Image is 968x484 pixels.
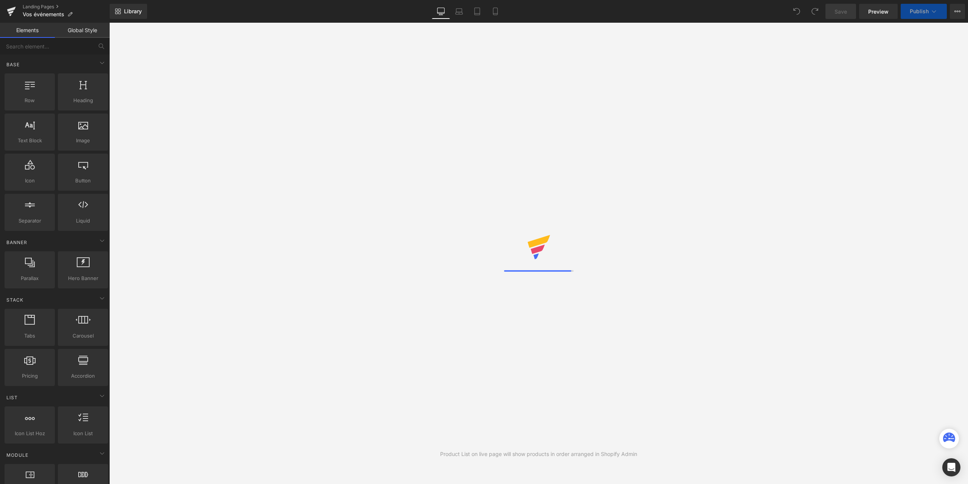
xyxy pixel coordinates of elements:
[950,4,965,19] button: More
[60,217,106,225] span: Liquid
[23,4,110,10] a: Landing Pages
[7,177,53,185] span: Icon
[6,394,19,401] span: List
[7,274,53,282] span: Parallax
[901,4,947,19] button: Publish
[7,217,53,225] span: Separator
[440,450,637,458] div: Product List on live page will show products in order arranged in Shopify Admin
[6,296,24,303] span: Stack
[55,23,110,38] a: Global Style
[60,177,106,185] span: Button
[60,372,106,380] span: Accordion
[7,430,53,437] span: Icon List Hoz
[60,430,106,437] span: Icon List
[23,11,64,17] span: Vos événements
[60,332,106,340] span: Carousel
[60,274,106,282] span: Hero Banner
[110,4,147,19] a: New Library
[859,4,898,19] a: Preview
[450,4,468,19] a: Laptop
[486,4,504,19] a: Mobile
[868,8,889,16] span: Preview
[468,4,486,19] a: Tablet
[6,239,28,246] span: Banner
[6,451,29,459] span: Module
[7,372,53,380] span: Pricing
[807,4,822,19] button: Redo
[7,332,53,340] span: Tabs
[60,96,106,104] span: Heading
[432,4,450,19] a: Desktop
[835,8,847,16] span: Save
[124,8,142,15] span: Library
[942,458,960,476] div: Open Intercom Messenger
[789,4,804,19] button: Undo
[60,137,106,145] span: Image
[910,8,929,14] span: Publish
[6,61,20,68] span: Base
[7,137,53,145] span: Text Block
[7,96,53,104] span: Row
